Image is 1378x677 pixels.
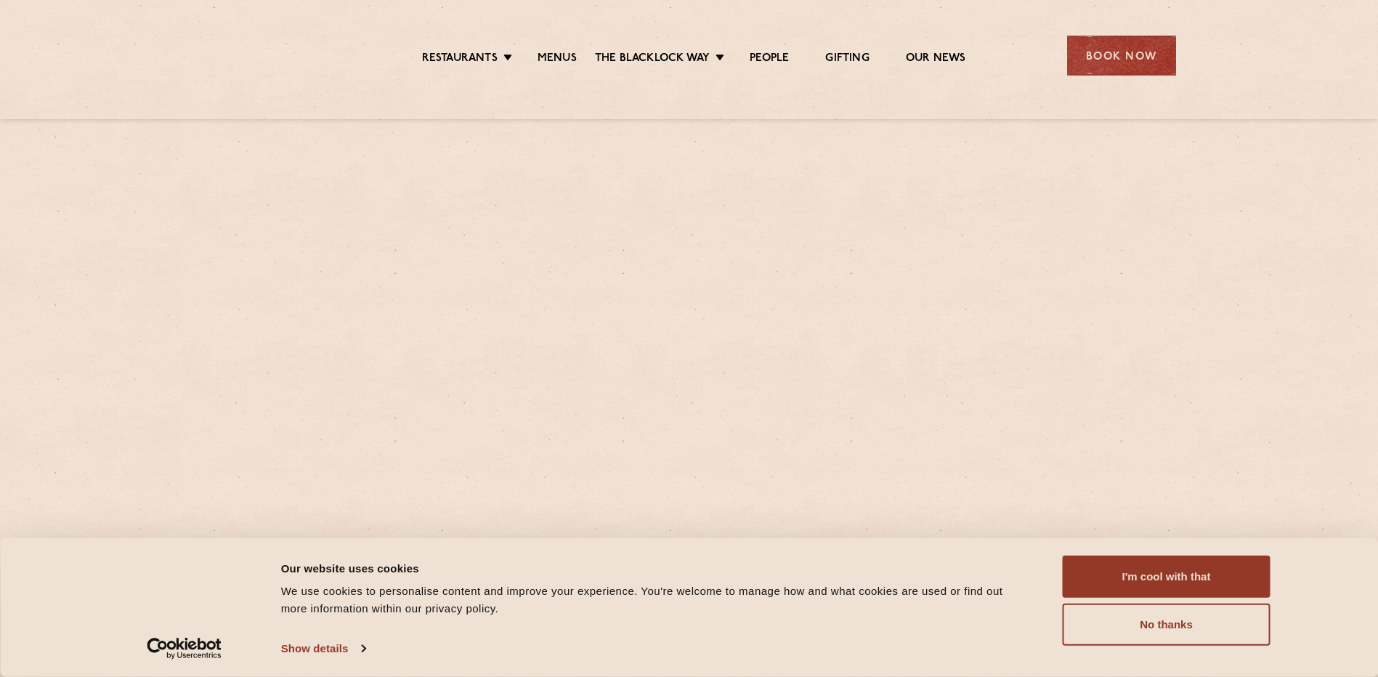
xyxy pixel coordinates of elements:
a: Usercentrics Cookiebot - opens in a new window [121,638,248,660]
a: Restaurants [422,52,498,68]
a: People [750,52,789,68]
button: No thanks [1063,604,1270,646]
div: Book Now [1067,36,1176,76]
a: Gifting [825,52,869,68]
a: The Blacklock Way [595,52,710,68]
div: Our website uses cookies [281,559,1030,577]
img: svg%3E [203,14,328,97]
div: We use cookies to personalise content and improve your experience. You're welcome to manage how a... [281,583,1030,617]
a: Menus [538,52,577,68]
a: Our News [906,52,966,68]
a: Show details [281,638,365,660]
button: I'm cool with that [1063,556,1270,598]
